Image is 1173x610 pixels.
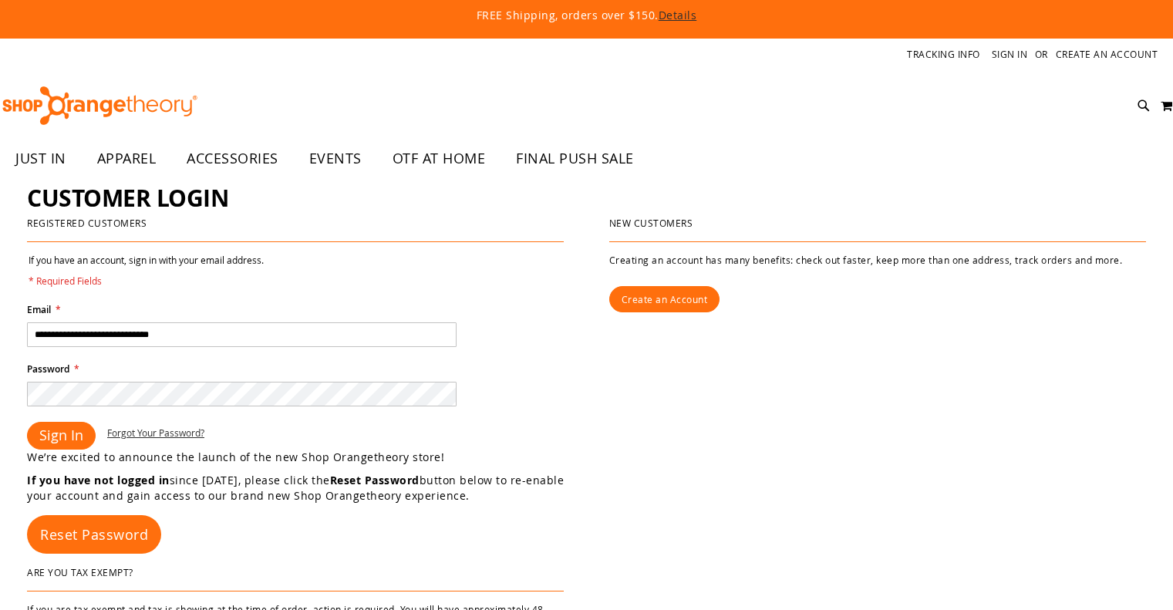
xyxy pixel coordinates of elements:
a: APPAREL [82,141,172,177]
strong: Are You Tax Exempt? [27,566,133,578]
p: since [DATE], please click the button below to re-enable your account and gain access to our bran... [27,473,587,504]
span: Create an Account [622,293,708,305]
a: EVENTS [294,141,377,177]
span: Forgot Your Password? [107,426,204,439]
strong: Reset Password [330,473,420,487]
span: Sign In [39,426,83,444]
span: ACCESSORIES [187,141,278,176]
a: Create an Account [609,286,720,312]
p: FREE Shipping, orders over $150. [123,8,1049,23]
span: EVENTS [309,141,362,176]
p: Creating an account has many benefits: check out faster, keep more than one address, track orders... [609,254,1146,267]
span: JUST IN [15,141,66,176]
button: Sign In [27,422,96,450]
a: Tracking Info [907,48,980,61]
a: Reset Password [27,515,161,554]
a: Forgot Your Password? [107,426,204,440]
span: Reset Password [40,525,148,544]
a: ACCESSORIES [171,141,294,177]
strong: Registered Customers [27,217,147,229]
a: Create an Account [1056,48,1158,61]
span: APPAREL [97,141,157,176]
a: FINAL PUSH SALE [501,141,649,177]
strong: New Customers [609,217,693,229]
a: OTF AT HOME [377,141,501,177]
span: Customer Login [27,182,228,214]
span: * Required Fields [29,275,264,288]
a: Sign In [992,48,1028,61]
span: Email [27,303,51,316]
span: OTF AT HOME [393,141,486,176]
legend: If you have an account, sign in with your email address. [27,254,265,288]
p: We’re excited to announce the launch of the new Shop Orangetheory store! [27,450,587,465]
a: Details [659,8,697,22]
span: FINAL PUSH SALE [516,141,634,176]
strong: If you have not logged in [27,473,170,487]
span: Password [27,362,69,376]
